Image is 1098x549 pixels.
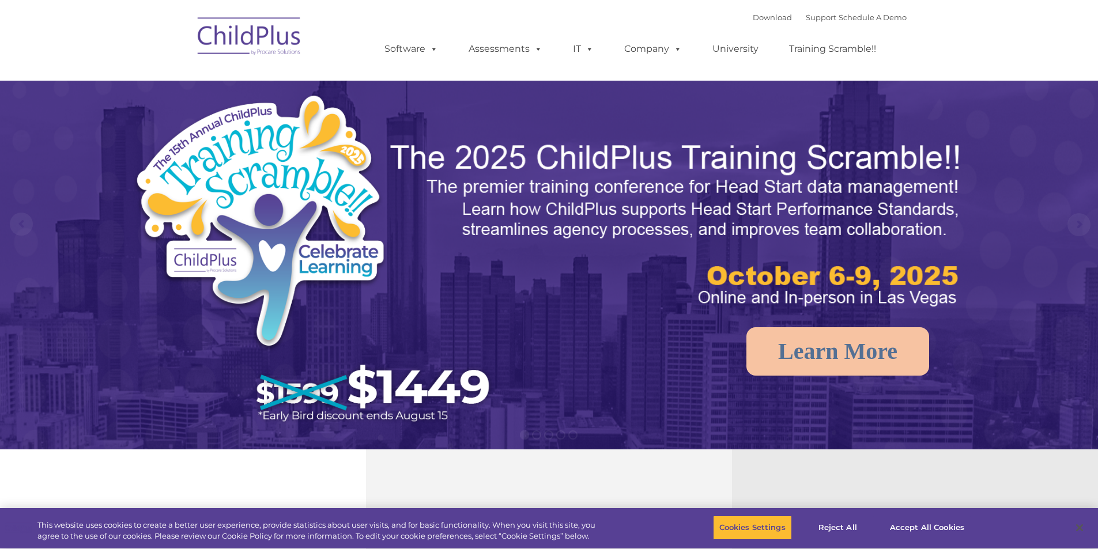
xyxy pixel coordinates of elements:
span: Last name [160,76,195,85]
a: Training Scramble!! [778,37,888,60]
font: | [753,13,907,22]
button: Cookies Settings [713,516,792,540]
img: ChildPlus by Procare Solutions [192,9,307,67]
a: Software [373,37,450,60]
div: This website uses cookies to create a better user experience, provide statistics about user visit... [37,520,604,542]
button: Reject All [802,516,874,540]
a: Schedule A Demo [839,13,907,22]
a: Company [613,37,693,60]
a: Download [753,13,792,22]
button: Accept All Cookies [884,516,971,540]
button: Close [1067,515,1092,540]
a: Assessments [457,37,554,60]
span: Phone number [160,123,209,132]
a: IT [561,37,605,60]
a: University [701,37,770,60]
a: Support [806,13,836,22]
a: Learn More [746,327,929,376]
